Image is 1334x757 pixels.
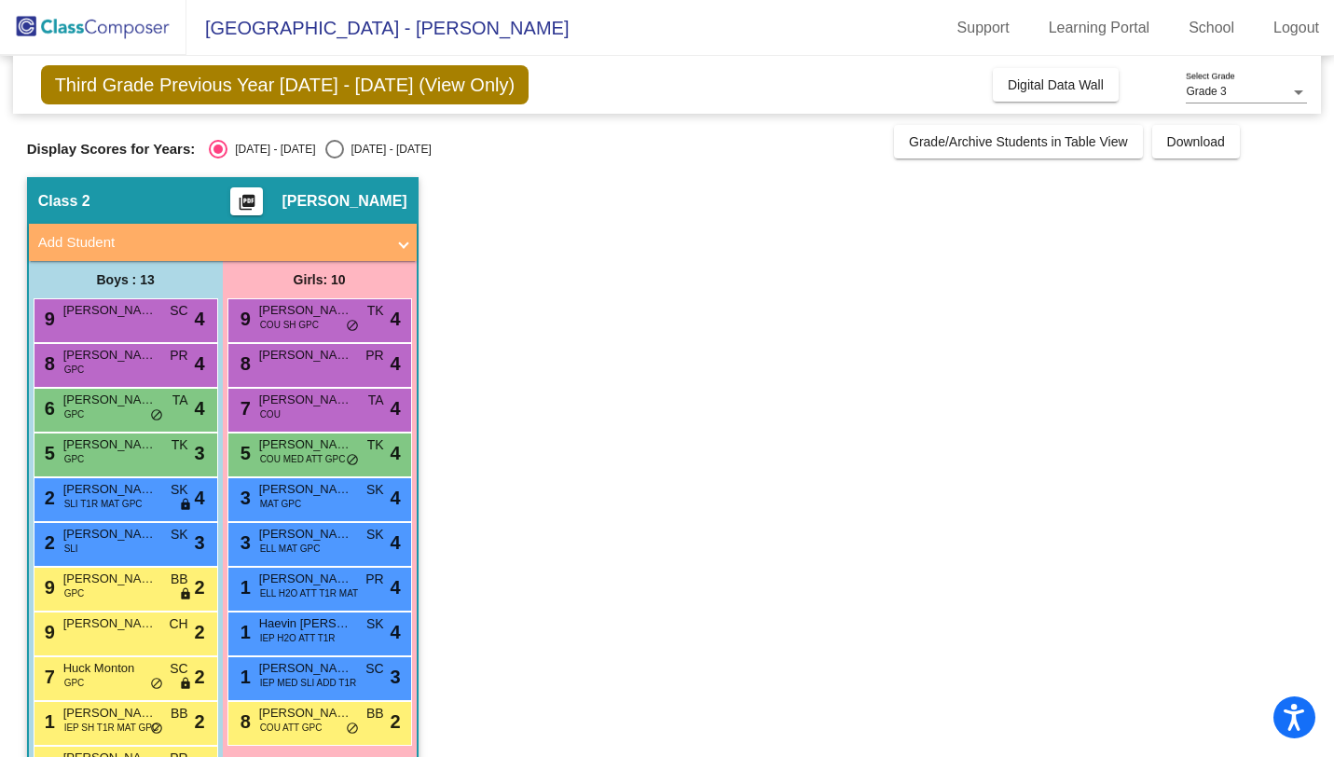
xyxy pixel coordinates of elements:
span: [PERSON_NAME] [259,391,352,409]
span: [PERSON_NAME] [259,435,352,454]
span: MAT GPC [260,497,302,511]
span: SC [170,301,187,321]
span: GPC [64,586,85,600]
span: 4 [195,394,205,422]
span: 2 [195,663,205,691]
span: 1 [236,667,251,687]
div: [DATE] - [DATE] [344,141,432,158]
span: SLI [64,542,78,556]
span: [PERSON_NAME] [63,480,157,499]
span: TK [367,435,384,455]
span: 7 [236,398,251,419]
span: PR [365,346,383,365]
span: [PERSON_NAME] [259,346,352,365]
span: [PERSON_NAME] [PERSON_NAME] [63,704,157,723]
span: Huck Monton [63,659,157,678]
span: 4 [195,350,205,378]
span: PR [365,570,383,589]
span: BB [171,704,188,723]
span: lock [179,498,192,513]
span: [PERSON_NAME] [259,704,352,723]
button: Grade/Archive Students in Table View [894,125,1143,158]
span: 9 [236,309,251,329]
span: SK [171,480,188,500]
span: 2 [40,532,55,553]
span: CH [169,614,187,634]
span: 4 [391,529,401,557]
span: 3 [391,663,401,691]
span: Display Scores for Years: [27,141,196,158]
span: SK [366,614,384,634]
span: do_not_disturb_alt [150,722,163,736]
span: 1 [40,711,55,732]
span: do_not_disturb_alt [150,408,163,423]
a: Support [942,13,1025,43]
span: 4 [391,573,401,601]
span: 4 [391,350,401,378]
a: Logout [1258,13,1334,43]
span: SK [171,525,188,544]
span: [PERSON_NAME] [259,570,352,588]
span: GPC [64,676,85,690]
span: SK [366,480,384,500]
span: TA [172,391,188,410]
span: 3 [195,529,205,557]
span: 5 [40,443,55,463]
span: 2 [195,618,205,646]
span: COU SH GPC [260,318,319,332]
span: IEP H2O ATT T1R [260,631,336,645]
span: Download [1167,134,1225,149]
span: lock [179,677,192,692]
span: [PERSON_NAME] [63,525,157,544]
span: 2 [195,708,205,736]
span: ELL H2O ATT T1R MAT [260,586,359,600]
span: lock [179,587,192,602]
span: do_not_disturb_alt [346,722,359,736]
span: [PERSON_NAME] [63,346,157,365]
button: Digital Data Wall [993,68,1119,102]
span: 8 [40,353,55,374]
span: 9 [40,622,55,642]
span: [PERSON_NAME] [259,480,352,499]
span: SC [365,659,383,679]
span: 9 [40,577,55,598]
button: Print Students Details [230,187,263,215]
span: SC [170,659,187,679]
span: Third Grade Previous Year [DATE] - [DATE] (View Only) [41,65,529,104]
span: GPC [64,363,85,377]
span: 6 [40,398,55,419]
span: 4 [391,618,401,646]
a: School [1174,13,1249,43]
mat-icon: picture_as_pdf [236,193,258,219]
span: [PERSON_NAME] [63,391,157,409]
span: Digital Data Wall [1008,77,1104,92]
span: Grade/Archive Students in Table View [909,134,1128,149]
span: SLI T1R MAT GPC [64,497,143,511]
span: 2 [40,488,55,508]
span: [PERSON_NAME] [PERSON_NAME] [63,435,157,454]
span: Class 2 [38,192,90,211]
span: COU MED ATT GPC [260,452,346,466]
span: do_not_disturb_alt [346,453,359,468]
span: 4 [195,305,205,333]
span: 8 [236,711,251,732]
span: do_not_disturb_alt [150,677,163,692]
span: do_not_disturb_alt [346,319,359,334]
span: 3 [195,439,205,467]
span: 4 [391,484,401,512]
span: [PERSON_NAME] [259,301,352,320]
span: 8 [236,353,251,374]
span: 9 [40,309,55,329]
div: [DATE] - [DATE] [227,141,315,158]
span: IEP MED SLI ADD T1R [260,676,357,690]
span: BB [171,570,188,589]
span: TK [367,301,384,321]
span: GPC [64,407,85,421]
span: PR [170,346,187,365]
span: 1 [236,577,251,598]
span: GPC [64,452,85,466]
div: Boys : 13 [29,261,223,298]
span: [PERSON_NAME] [282,192,406,211]
span: 3 [236,532,251,553]
span: COU ATT GPC [260,721,323,735]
